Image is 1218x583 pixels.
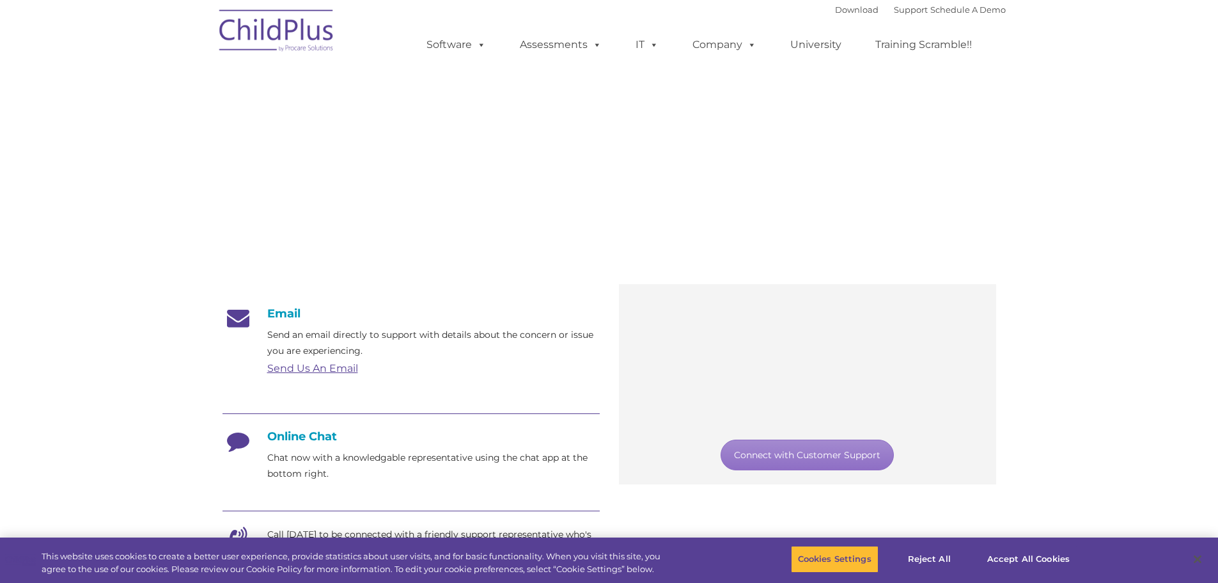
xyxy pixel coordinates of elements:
p: Send an email directly to support with details about the concern or issue you are experiencing. [267,327,600,359]
a: Download [835,4,878,15]
button: Close [1183,545,1212,573]
a: Company [680,32,769,58]
a: Schedule A Demo [930,4,1006,15]
button: Accept All Cookies [980,546,1077,573]
p: Call [DATE] to be connected with a friendly support representative who's eager to help. [267,527,600,559]
a: Software [414,32,499,58]
h4: Email [223,307,600,321]
div: This website uses cookies to create a better user experience, provide statistics about user visit... [42,550,670,575]
a: Connect with Customer Support [721,440,894,470]
a: IT [623,32,671,58]
a: Support [894,4,928,15]
a: Send Us An Email [267,362,358,374]
font: | [835,4,1006,15]
button: Cookies Settings [791,546,878,573]
a: Training Scramble!! [863,32,985,58]
a: University [777,32,854,58]
button: Reject All [889,546,969,573]
a: Assessments [507,32,614,58]
p: Chat now with a knowledgable representative using the chat app at the bottom right. [267,450,600,482]
h4: Online Chat [223,429,600,443]
img: ChildPlus by Procare Solutions [213,1,341,65]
